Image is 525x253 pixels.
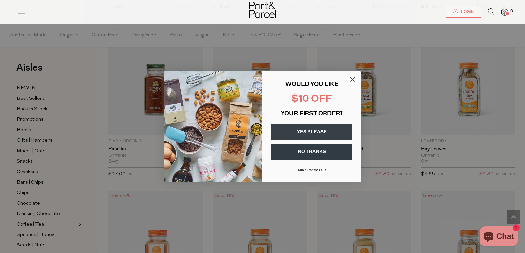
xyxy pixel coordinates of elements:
[509,9,514,14] span: 0
[291,94,332,104] span: $10 OFF
[285,82,338,88] span: WOULD YOU LIKE
[446,6,481,18] a: Login
[271,124,352,140] button: YES PLEASE
[281,111,343,117] span: YOUR FIRST ORDER?
[459,9,474,15] span: Login
[249,2,276,18] img: Part&Parcel
[478,226,520,248] inbox-online-store-chat: Shopify online store chat
[298,168,326,172] span: Min purchase $99
[271,144,352,160] button: NO THANKS
[501,9,508,16] a: 0
[347,74,358,85] button: Close dialog
[164,71,262,182] img: 43fba0fb-7538-40bc-babb-ffb1a4d097bc.jpeg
